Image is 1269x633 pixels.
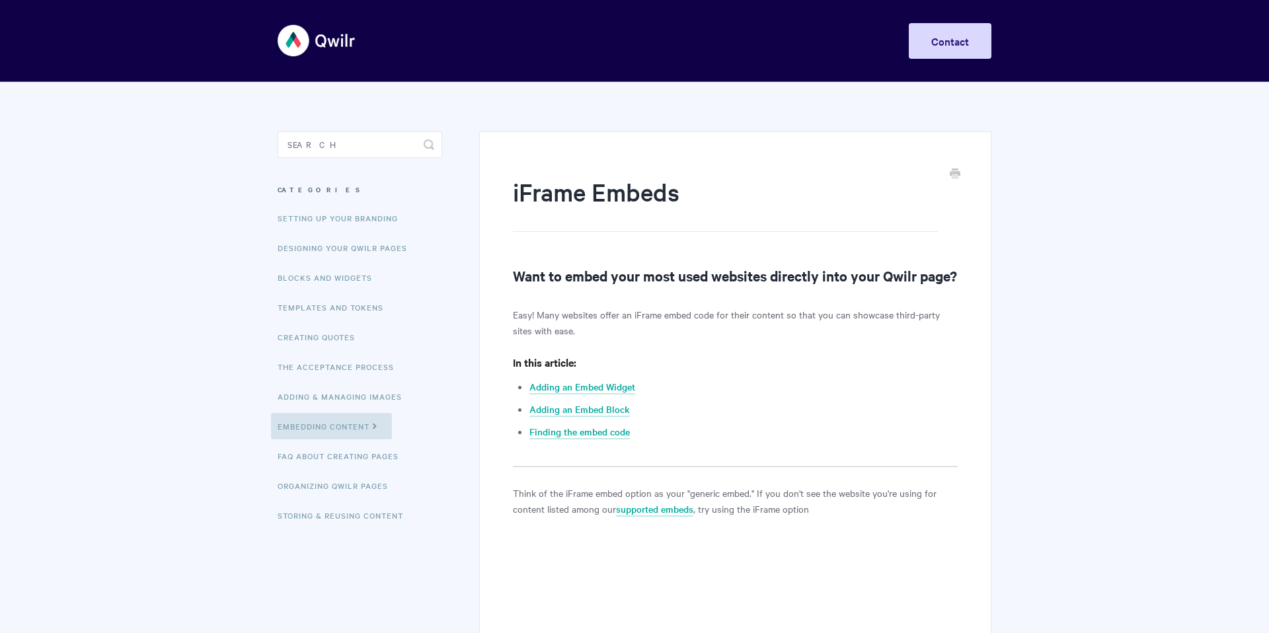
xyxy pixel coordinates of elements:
strong: In this article: [513,355,576,369]
h3: Categories [278,178,442,202]
a: Setting up your Branding [278,205,408,231]
a: Designing Your Qwilr Pages [278,235,417,261]
img: Qwilr Help Center [278,16,356,65]
h2: Want to embed your most used websites directly into your Qwilr page? [513,265,958,286]
h1: iFrame Embeds [513,175,938,232]
a: FAQ About Creating Pages [278,443,408,469]
a: Adding an Embed Block [529,402,630,417]
a: Creating Quotes [278,324,365,350]
a: supported embeds [616,502,693,517]
a: The Acceptance Process [278,354,404,380]
p: Easy! Many websites offer an iFrame embed code for their content so that you can showcase third-p... [513,307,958,338]
a: Embedding Content [271,413,392,439]
a: Blocks and Widgets [278,264,382,291]
a: Adding an Embed Widget [529,380,635,394]
p: Think of the iFrame embed option as your "generic embed." If you don't see the website you're usi... [513,485,958,517]
a: Storing & Reusing Content [278,502,413,529]
a: Templates and Tokens [278,294,393,320]
a: Finding the embed code [529,425,630,439]
a: Adding & Managing Images [278,383,412,410]
a: Organizing Qwilr Pages [278,472,398,499]
a: Contact [909,23,991,59]
input: Search [278,131,442,158]
a: Print this Article [950,167,960,182]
